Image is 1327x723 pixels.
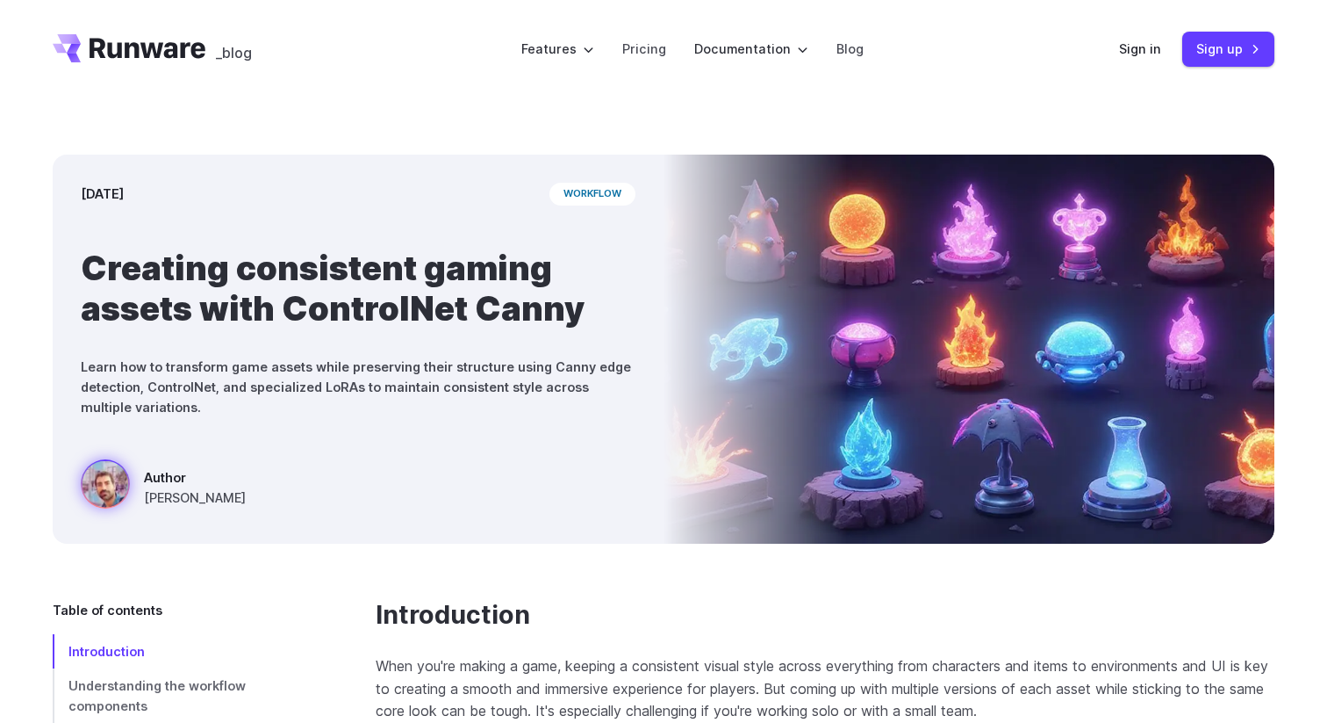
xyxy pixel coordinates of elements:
label: Documentation [694,39,808,59]
a: Blog [836,39,864,59]
a: Go to / [53,34,205,62]
a: Understanding the workflow components [53,669,319,723]
span: Table of contents [53,600,162,620]
span: Introduction [68,644,145,659]
a: Introduction [376,600,530,631]
a: Sign in [1119,39,1161,59]
a: _blog [216,34,252,62]
a: Introduction [53,634,319,669]
p: When you're making a game, keeping a consistent visual style across everything from characters an... [376,655,1274,723]
img: An array of glowing, stylized elemental orbs and flames in various containers and stands, depicte... [663,155,1274,544]
span: Author [144,467,246,488]
a: Sign up [1182,32,1274,66]
label: Features [521,39,594,59]
span: workflow [549,183,635,206]
p: Learn how to transform game assets while preserving their structure using Canny edge detection, C... [81,357,635,417]
time: [DATE] [81,184,124,204]
span: Understanding the workflow components [68,678,246,713]
span: [PERSON_NAME] [144,488,246,508]
h1: Creating consistent gaming assets with ControlNet Canny [81,248,635,329]
a: An array of glowing, stylized elemental orbs and flames in various containers and stands, depicte... [81,459,246,516]
span: _blog [216,46,252,60]
a: Pricing [622,39,666,59]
